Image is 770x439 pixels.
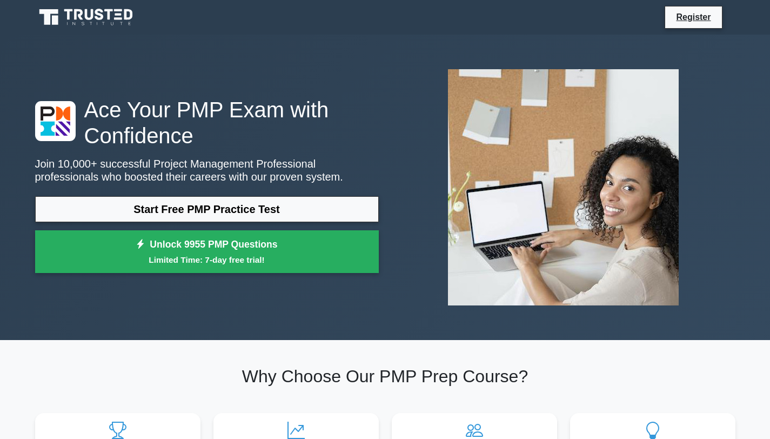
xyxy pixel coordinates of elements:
p: Join 10,000+ successful Project Management Professional professionals who boosted their careers w... [35,157,379,183]
a: Register [669,10,717,24]
h1: Ace Your PMP Exam with Confidence [35,97,379,149]
h2: Why Choose Our PMP Prep Course? [35,366,735,387]
a: Start Free PMP Practice Test [35,196,379,222]
small: Limited Time: 7-day free trial! [49,254,365,266]
a: Unlock 9955 PMP QuestionsLimited Time: 7-day free trial! [35,230,379,274]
